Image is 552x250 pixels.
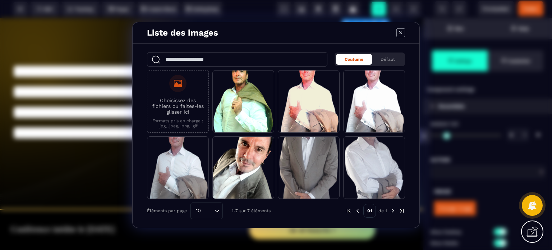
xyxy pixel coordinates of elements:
[147,208,187,213] p: Éléments par page
[363,204,376,218] p: 01
[345,208,352,214] img: prev
[399,208,405,214] img: next
[378,208,387,214] p: de 1
[231,11,393,230] img: 4fc1230f0c268c609138c82287faa029_Alain_Jaquier_7.png
[190,203,223,219] div: Search for option
[193,207,203,215] span: 10
[147,28,218,38] h4: Liste des images
[151,97,205,115] p: Choisissez des fichiers ou faites-les glisser ici
[232,208,271,213] p: 1-7 sur 7 éléments
[249,203,375,221] button: Je m'inscris !
[354,208,361,214] img: prev
[203,207,213,215] input: Search for option
[381,57,395,62] span: Défaut
[390,208,396,214] img: next
[151,118,205,128] p: Formats pris en charge : .jpg, .jpeg, .png, .gif
[345,57,363,62] span: Coutume
[11,203,212,220] h2: Conférence inédite le [DATE]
